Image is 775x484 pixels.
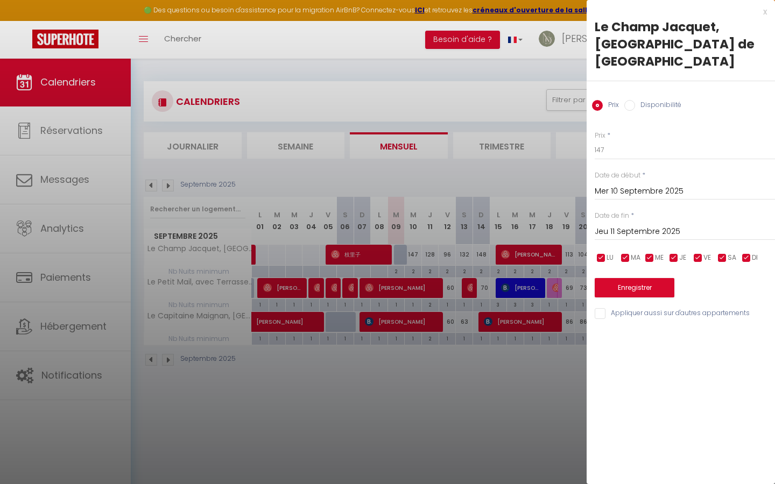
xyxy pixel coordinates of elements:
[603,100,619,112] label: Prix
[595,211,629,221] label: Date de fin
[595,18,767,70] div: Le Champ Jacquet, [GEOGRAPHIC_DATA] de [GEOGRAPHIC_DATA]
[679,253,686,263] span: JE
[655,253,664,263] span: ME
[635,100,681,112] label: Disponibilité
[703,253,711,263] span: VE
[587,5,767,18] div: x
[631,253,640,263] span: MA
[752,253,758,263] span: DI
[9,4,41,37] button: Ouvrir le widget de chat LiveChat
[595,278,674,297] button: Enregistrer
[607,253,614,263] span: LU
[728,253,736,263] span: SA
[595,131,605,141] label: Prix
[595,170,640,181] label: Date de début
